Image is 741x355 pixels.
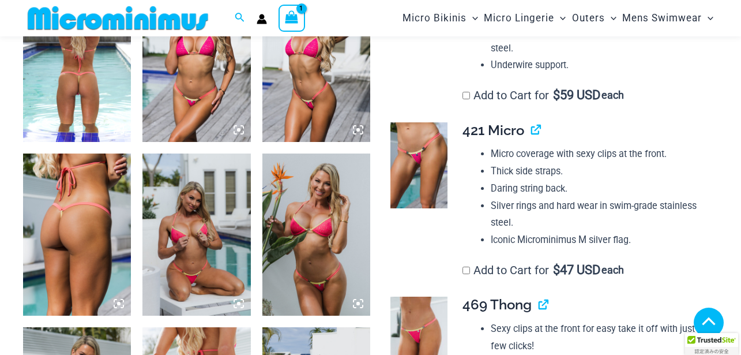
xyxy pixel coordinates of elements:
[622,3,702,33] span: Mens Swimwear
[491,163,709,180] li: Thick side straps.
[554,3,566,33] span: Menu Toggle
[390,122,447,208] img: Bubble Mesh Highlight Pink 421 Micro
[484,3,554,33] span: Micro Lingerie
[142,154,250,316] img: Bubble Mesh Highlight Pink 323 Top 469 Thong
[23,5,213,31] img: MM SHOP LOGO FLAT
[491,57,709,74] li: Underwire support.
[491,23,709,57] li: Silver rings and hard wear in swim-grade stainless steel.
[553,88,560,102] span: $
[462,267,470,274] input: Add to Cart for$47 USD each
[601,89,624,101] span: each
[262,154,370,316] img: Bubble Mesh Highlight Pink 323 Top 469 Thong
[702,3,713,33] span: Menu Toggle
[257,14,267,24] a: Account icon link
[491,197,709,231] li: Silver rings and hard wear in swim-grade stainless steel.
[491,145,709,163] li: Micro coverage with sexy clips at the front.
[481,3,569,33] a: Micro LingerieMenu ToggleMenu Toggle
[491,320,709,354] li: Sexy clips at the front for easy take it off with just a few clicks!
[235,11,245,25] a: Search icon link
[605,3,616,33] span: Menu Toggle
[279,5,305,31] a: View Shopping Cart, 1 items
[685,333,738,355] div: TrustedSite Certified
[400,3,481,33] a: Micro BikinisMenu ToggleMenu Toggle
[569,3,619,33] a: OutersMenu ToggleMenu Toggle
[491,231,709,249] li: Iconic Microminimus M silver flag.
[553,264,600,276] span: 47 USD
[462,122,524,139] span: 421 Micro
[572,3,605,33] span: Outers
[491,180,709,197] li: Daring string back.
[398,2,718,35] nav: Site Navigation
[601,264,624,276] span: each
[23,154,131,316] img: Bubble Mesh Highlight Pink 421 Micro
[462,296,532,313] span: 469 Thong
[462,92,470,99] input: Add to Cart for$59 USD each
[462,263,624,277] label: Add to Cart for
[462,88,624,102] label: Add to Cart for
[619,3,716,33] a: Mens SwimwearMenu ToggleMenu Toggle
[553,89,600,101] span: 59 USD
[403,3,467,33] span: Micro Bikinis
[467,3,478,33] span: Menu Toggle
[553,263,560,277] span: $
